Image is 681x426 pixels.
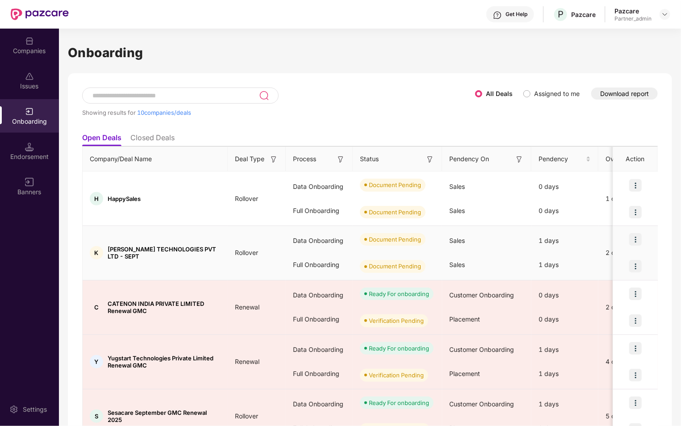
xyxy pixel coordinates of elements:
[629,314,642,327] img: icon
[598,357,674,367] div: 4 days
[629,397,642,409] img: icon
[68,43,672,63] h1: Onboarding
[259,90,269,101] img: svg+xml;base64,PHN2ZyB3aWR0aD0iMjQiIGhlaWdodD0iMjUiIHZpZXdCb3g9IjAgMCAyNCAyNSIgZmlsbD0ibm9uZSIgeG...
[531,392,598,416] div: 1 days
[449,291,514,299] span: Customer Onboarding
[531,175,598,199] div: 0 days
[130,133,175,146] li: Closed Deals
[515,155,524,164] img: svg+xml;base64,PHN2ZyB3aWR0aD0iMTYiIGhlaWdodD0iMTYiIHZpZXdCb3g9IjAgMCAxNiAxNiIgZmlsbD0ibm9uZSIgeG...
[449,261,465,268] span: Sales
[598,194,674,204] div: 1 days
[293,154,316,164] span: Process
[369,208,421,217] div: Document Pending
[614,7,652,15] div: Pazcare
[228,358,267,365] span: Renewal
[598,302,674,312] div: 2 days
[235,154,264,164] span: Deal Type
[449,207,465,214] span: Sales
[598,411,674,421] div: 5 days
[336,155,345,164] img: svg+xml;base64,PHN2ZyB3aWR0aD0iMTYiIGhlaWdodD0iMTYiIHZpZXdCb3g9IjAgMCAxNiAxNiIgZmlsbD0ibm9uZSIgeG...
[286,283,353,307] div: Data Onboarding
[286,392,353,416] div: Data Onboarding
[629,342,642,355] img: icon
[571,10,596,19] div: Pazcare
[613,147,658,171] th: Action
[629,233,642,246] img: icon
[449,237,465,244] span: Sales
[531,283,598,307] div: 0 days
[90,409,103,423] div: S
[558,9,564,20] span: P
[286,229,353,253] div: Data Onboarding
[369,289,429,298] div: Ready For onboarding
[108,300,221,314] span: CATENON INDIA PRIVATE LIMITED Renewal GMC
[531,253,598,277] div: 1 days
[360,154,379,164] span: Status
[90,192,103,205] div: H
[598,248,674,258] div: 2 days
[25,178,34,187] img: svg+xml;base64,PHN2ZyB3aWR0aD0iMTYiIGhlaWdodD0iMTYiIHZpZXdCb3g9IjAgMCAxNiAxNiIgZmlsbD0ibm9uZSIgeG...
[369,398,429,407] div: Ready For onboarding
[531,307,598,331] div: 0 days
[11,8,69,20] img: New Pazcare Logo
[426,155,435,164] img: svg+xml;base64,PHN2ZyB3aWR0aD0iMTYiIGhlaWdodD0iMTYiIHZpZXdCb3g9IjAgMCAxNiAxNiIgZmlsbD0ibm9uZSIgeG...
[449,315,480,323] span: Placement
[9,405,18,414] img: svg+xml;base64,PHN2ZyBpZD0iU2V0dGluZy0yMHgyMCIgeG1sbnM9Imh0dHA6Ly93d3cudzMub3JnLzIwMDAvc3ZnIiB3aW...
[286,362,353,386] div: Full Onboarding
[449,370,480,377] span: Placement
[228,303,267,311] span: Renewal
[137,109,191,116] span: 10 companies/deals
[614,15,652,22] div: Partner_admin
[369,371,424,380] div: Verification Pending
[286,199,353,223] div: Full Onboarding
[25,107,34,116] img: svg+xml;base64,PHN2ZyB3aWR0aD0iMjAiIGhlaWdodD0iMjAiIHZpZXdCb3g9IjAgMCAyMCAyMCIgZmlsbD0ibm9uZSIgeG...
[90,246,103,259] div: K
[25,142,34,151] img: svg+xml;base64,PHN2ZyB3aWR0aD0iMTQuNSIgaGVpZ2h0PSIxNC41IiB2aWV3Qm94PSIwIDAgMTYgMTYiIGZpbGw9Im5vbm...
[108,355,221,369] span: Yugstart Technologies Private Limited Renewal GMC
[108,195,141,202] span: HappySales
[83,147,228,171] th: Company/Deal Name
[82,109,475,116] div: Showing results for
[449,154,489,164] span: Pendency On
[369,235,421,244] div: Document Pending
[486,90,513,97] label: All Deals
[90,301,103,314] div: C
[228,412,265,420] span: Rollover
[449,400,514,408] span: Customer Onboarding
[90,355,103,368] div: Y
[369,344,429,353] div: Ready For onboarding
[286,175,353,199] div: Data Onboarding
[228,249,265,256] span: Rollover
[449,183,465,190] span: Sales
[531,199,598,223] div: 0 days
[286,253,353,277] div: Full Onboarding
[629,179,642,192] img: icon
[591,88,658,100] button: Download report
[369,180,421,189] div: Document Pending
[82,133,121,146] li: Open Deals
[493,11,502,20] img: svg+xml;base64,PHN2ZyBpZD0iSGVscC0zMngzMiIgeG1sbnM9Imh0dHA6Ly93d3cudzMub3JnLzIwMDAvc3ZnIiB3aWR0aD...
[534,90,580,97] label: Assigned to me
[531,362,598,386] div: 1 days
[20,405,50,414] div: Settings
[108,246,221,260] span: [PERSON_NAME] TECHNOLOGIES PVT LTD - SEPT
[25,37,34,46] img: svg+xml;base64,PHN2ZyBpZD0iQ29tcGFuaWVzIiB4bWxucz0iaHR0cDovL3d3dy53My5vcmcvMjAwMC9zdmciIHdpZHRoPS...
[531,338,598,362] div: 1 days
[629,288,642,300] img: icon
[539,154,584,164] span: Pendency
[598,147,674,171] th: Overall Pendency
[506,11,527,18] div: Get Help
[629,369,642,381] img: icon
[661,11,668,18] img: svg+xml;base64,PHN2ZyBpZD0iRHJvcGRvd24tMzJ4MzIiIHhtbG5zPSJodHRwOi8vd3d3LnczLm9yZy8yMDAwL3N2ZyIgd2...
[228,195,265,202] span: Rollover
[369,316,424,325] div: Verification Pending
[108,409,221,423] span: Sesacare September GMC Renewal 2025
[369,262,421,271] div: Document Pending
[629,260,642,272] img: icon
[531,229,598,253] div: 1 days
[286,338,353,362] div: Data Onboarding
[531,147,598,171] th: Pendency
[629,206,642,218] img: icon
[269,155,278,164] img: svg+xml;base64,PHN2ZyB3aWR0aD0iMTYiIGhlaWdodD0iMTYiIHZpZXdCb3g9IjAgMCAxNiAxNiIgZmlsbD0ibm9uZSIgeG...
[286,307,353,331] div: Full Onboarding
